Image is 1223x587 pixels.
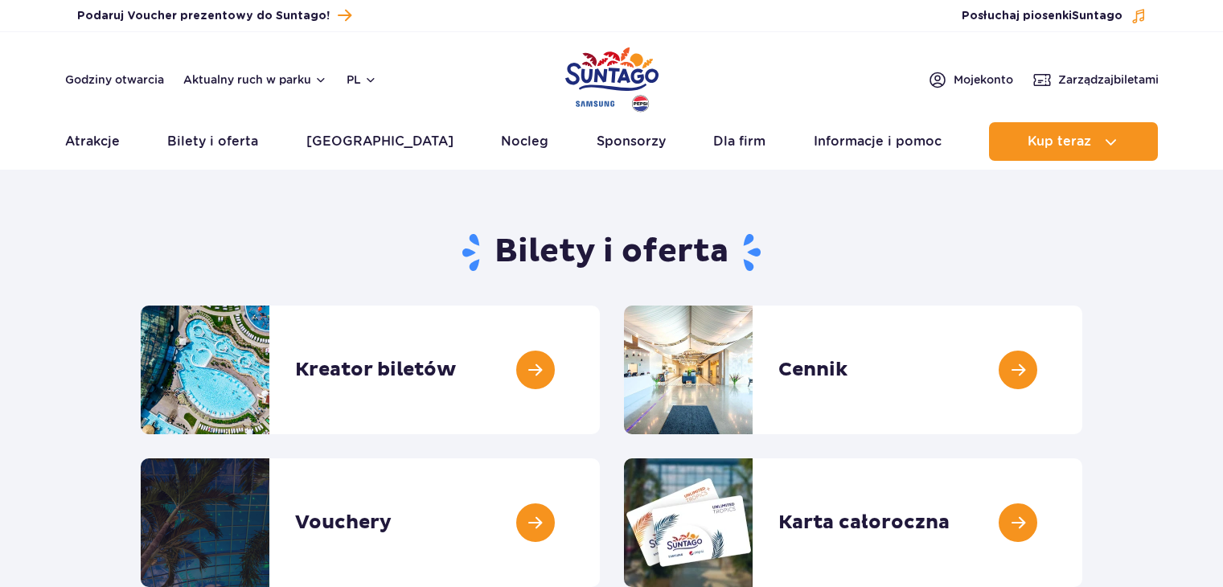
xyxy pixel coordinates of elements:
a: Bilety i oferta [167,122,258,161]
button: pl [347,72,377,88]
button: Aktualny ruch w parku [183,73,327,86]
button: Kup teraz [989,122,1158,161]
a: Zarządzajbiletami [1032,70,1159,89]
a: Dla firm [713,122,765,161]
a: Podaruj Voucher prezentowy do Suntago! [77,5,351,27]
span: Moje konto [954,72,1013,88]
a: Nocleg [501,122,548,161]
span: Suntago [1072,10,1122,22]
span: Kup teraz [1028,134,1091,149]
a: Informacje i pomoc [814,122,942,161]
a: Godziny otwarcia [65,72,164,88]
span: Podaruj Voucher prezentowy do Suntago! [77,8,330,24]
a: Atrakcje [65,122,120,161]
a: Sponsorzy [597,122,666,161]
a: [GEOGRAPHIC_DATA] [306,122,453,161]
a: Park of Poland [565,40,659,114]
a: Mojekonto [928,70,1013,89]
button: Posłuchaj piosenkiSuntago [962,8,1147,24]
span: Zarządzaj biletami [1058,72,1159,88]
span: Posłuchaj piosenki [962,8,1122,24]
h1: Bilety i oferta [141,232,1082,273]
